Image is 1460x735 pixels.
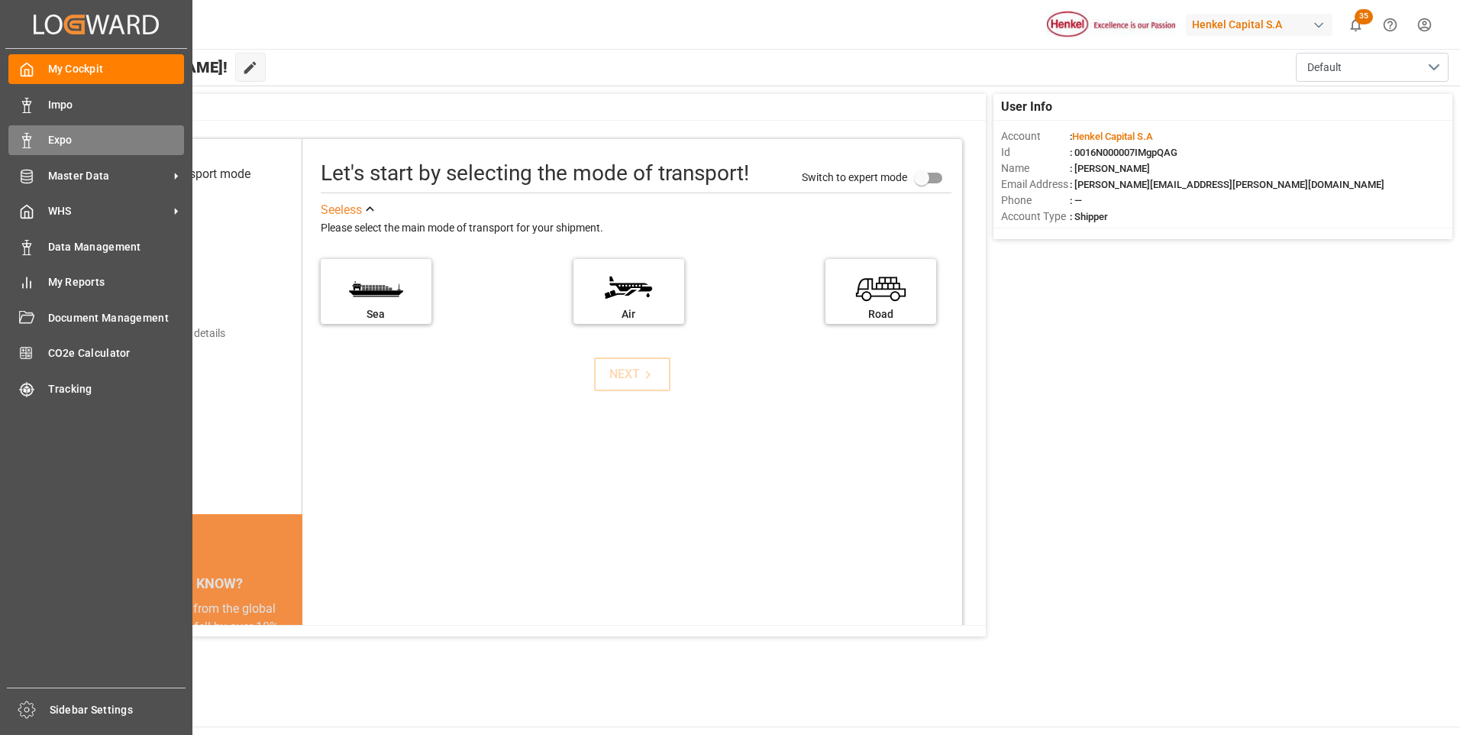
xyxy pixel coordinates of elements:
div: Add shipping details [130,325,225,342]
span: Account [1001,128,1070,144]
span: Phone [1001,193,1070,209]
a: My Cockpit [8,54,184,84]
button: next slide / item [281,600,302,691]
span: : Shipper [1070,211,1108,222]
span: Impo [48,97,185,113]
a: Data Management [8,232,184,261]
span: WHS [48,203,169,219]
img: Henkel%20logo.jpg_1689854090.jpg [1047,11,1175,38]
span: : 0016N000007IMgpQAG [1070,147,1177,158]
button: Help Center [1373,8,1407,42]
a: Impo [8,89,184,119]
span: Tracking [48,381,185,397]
span: Data Management [48,239,185,255]
span: My Reports [48,274,185,290]
span: : — [1070,195,1082,206]
span: My Cockpit [48,61,185,77]
button: show 35 new notifications [1339,8,1373,42]
span: Switch to expert mode [802,170,907,183]
div: Please select the main mode of transport for your shipment. [321,219,951,238]
span: : [PERSON_NAME] [1070,163,1150,174]
a: CO2e Calculator [8,338,184,368]
span: : [1070,131,1153,142]
span: Document Management [48,310,185,326]
span: User Info [1001,98,1052,116]
a: Expo [8,125,184,155]
span: Email Address [1001,176,1070,193]
span: : [PERSON_NAME][EMAIL_ADDRESS][PERSON_NAME][DOMAIN_NAME] [1070,179,1384,190]
span: Default [1307,60,1342,76]
a: Document Management [8,303,184,332]
a: My Reports [8,267,184,297]
div: Henkel Capital S.A [1186,14,1332,36]
span: Henkel Capital S.A [1072,131,1153,142]
div: Air [581,306,677,322]
span: Hello [PERSON_NAME]! [63,53,228,82]
span: Sidebar Settings [50,702,186,718]
span: Name [1001,160,1070,176]
span: Id [1001,144,1070,160]
span: Master Data [48,168,169,184]
div: NEXT [609,365,656,384]
div: See less [321,201,362,219]
span: Account Type [1001,209,1070,225]
div: Road [833,306,929,322]
div: Sea [328,306,424,322]
button: NEXT [594,358,670,391]
span: Expo [48,132,185,148]
button: open menu [1296,53,1449,82]
div: Let's start by selecting the mode of transport! [321,157,749,189]
span: CO2e Calculator [48,345,185,361]
a: Tracking [8,374,184,403]
span: 35 [1355,9,1373,24]
button: Henkel Capital S.A [1186,10,1339,39]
